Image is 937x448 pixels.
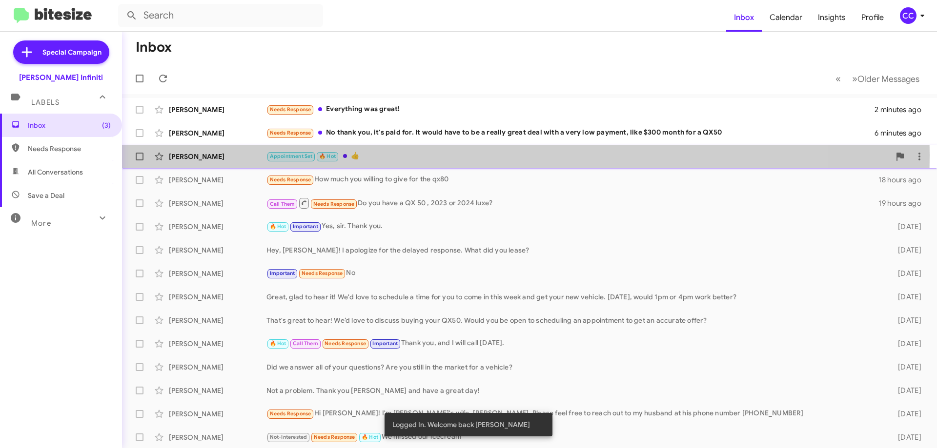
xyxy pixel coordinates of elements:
span: Call Them [270,201,295,207]
div: Hey, [PERSON_NAME]! I apologize for the delayed response. What did you lease? [266,245,882,255]
a: Calendar [762,3,810,32]
span: Needs Response [270,130,311,136]
span: 🔥 Hot [270,340,286,347]
span: Important [293,223,318,230]
span: 🔥 Hot [319,153,336,159]
div: [PERSON_NAME] [169,362,266,372]
span: Appointment Set [270,153,313,159]
button: Previous [830,69,847,89]
span: Important [372,340,398,347]
div: [DATE] [882,292,929,302]
div: [DATE] [882,269,929,278]
div: [DATE] [882,409,929,419]
div: [PERSON_NAME] [169,198,266,208]
button: Next [846,69,925,89]
span: 🔥 Hot [362,434,378,440]
span: Needs Response [314,434,355,440]
div: [PERSON_NAME] [169,128,266,138]
span: 🔥 Hot [270,223,286,230]
div: Did we answer all of your questions? Are you still in the market for a vehicle? [266,362,882,372]
span: Needs Response [302,270,343,276]
span: Save a Deal [28,191,64,200]
span: Needs Response [270,106,311,113]
span: » [852,73,857,85]
span: More [31,219,51,228]
div: [DATE] [882,315,929,325]
span: Inbox [28,120,111,130]
div: Do you have a QX 50 , 2023 or 2024 luxe? [266,197,878,209]
div: [PERSON_NAME] [169,105,266,115]
span: Needs Response [313,201,355,207]
div: [PERSON_NAME] Infiniti [19,73,103,82]
span: Not-Interested [270,434,307,440]
span: Needs Response [28,144,111,154]
div: Great, glad to hear it! We'd love to schedule a time for you to come in this week and get your ne... [266,292,882,302]
input: Search [118,4,323,27]
div: [DATE] [882,386,929,395]
a: Profile [854,3,892,32]
div: [PERSON_NAME] [169,269,266,278]
span: Special Campaign [42,47,102,57]
div: No [266,268,882,279]
div: [DATE] [882,339,929,349]
div: [PERSON_NAME] [169,315,266,325]
div: [PERSON_NAME] [169,245,266,255]
div: [PERSON_NAME] [169,152,266,161]
a: Inbox [726,3,762,32]
div: Not a problem. Thank you [PERSON_NAME] and have a great day! [266,386,882,395]
h1: Inbox [136,39,172,55]
div: Hi [PERSON_NAME]! I'm [PERSON_NAME]'s wife, [PERSON_NAME]. Please feel free to reach out to my hu... [266,408,882,419]
button: CC [892,7,926,24]
div: [DATE] [882,432,929,442]
span: Needs Response [270,176,311,183]
span: Needs Response [325,340,366,347]
span: All Conversations [28,167,83,177]
div: No thank you, it's paid for. It would have to be a really great deal with a very low payment, lik... [266,127,875,138]
div: [PERSON_NAME] [169,339,266,349]
div: [DATE] [882,245,929,255]
div: Everything was great! [266,104,875,115]
div: That's great to hear! We’d love to discuss buying your QX50. Would you be open to scheduling an a... [266,315,882,325]
a: Insights [810,3,854,32]
div: Yes, sir. Thank you. [266,221,882,232]
div: CC [900,7,917,24]
div: 2 minutes ago [875,105,929,115]
span: « [835,73,841,85]
div: [DATE] [882,222,929,232]
div: [PERSON_NAME] [169,222,266,232]
span: Important [270,270,295,276]
a: Special Campaign [13,40,109,64]
div: [PERSON_NAME] [169,409,266,419]
span: Labels [31,98,60,107]
div: [PERSON_NAME] [169,292,266,302]
div: Thank you, and I will call [DATE]. [266,338,882,349]
span: Call Them [293,340,318,347]
div: 19 hours ago [878,198,929,208]
span: Older Messages [857,74,919,84]
span: (3) [102,120,111,130]
div: [PERSON_NAME] [169,175,266,185]
nav: Page navigation example [830,69,925,89]
div: How much you willing to give for the qx80 [266,174,878,185]
div: [PERSON_NAME] [169,386,266,395]
span: Logged In. Welcome back [PERSON_NAME] [392,420,530,429]
div: 6 minutes ago [875,128,929,138]
div: We missed our icecream [266,431,882,443]
div: 18 hours ago [878,175,929,185]
span: Needs Response [270,410,311,417]
div: [DATE] [882,362,929,372]
div: [PERSON_NAME] [169,432,266,442]
div: 👍 [266,151,890,162]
